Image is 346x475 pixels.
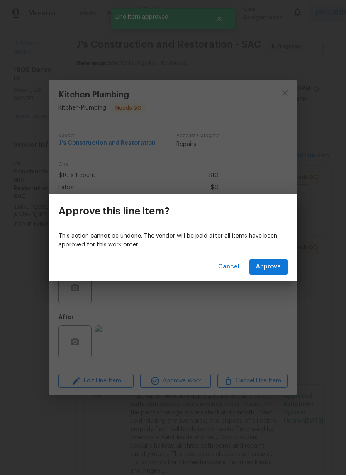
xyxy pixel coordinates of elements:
[58,205,170,217] h3: Approve this line item?
[218,262,239,272] span: Cancel
[256,262,281,272] span: Approve
[249,259,288,275] button: Approve
[58,232,288,249] p: This action cannot be undone. The vendor will be paid after all items have been approved for this...
[215,259,243,275] button: Cancel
